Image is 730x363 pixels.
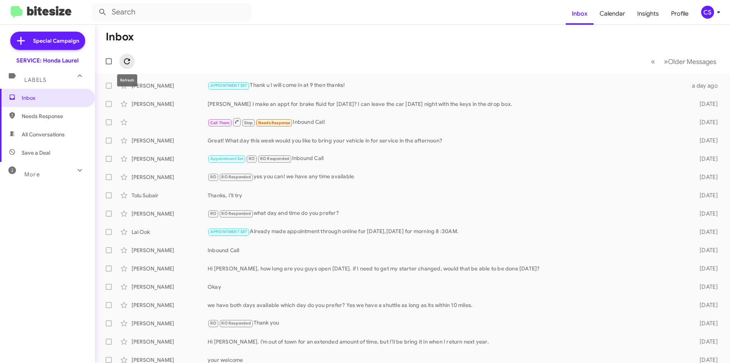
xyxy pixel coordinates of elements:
div: [DATE] [687,320,724,327]
a: Special Campaign [10,32,85,50]
span: RO [249,156,255,161]
span: Needs Response [22,112,86,120]
div: [PERSON_NAME] [132,320,208,327]
div: [DATE] [687,100,724,108]
div: Already made appointment through online for [DATE],[DATE] for morning 8 :30AM. [208,227,687,236]
span: All Conversations [22,131,65,138]
span: Older Messages [668,58,716,66]
div: [DATE] [687,265,724,272]
div: [PERSON_NAME] I make an appt for brake fluid for [DATE]? I can leave the car [DATE] night with th... [208,100,687,108]
div: [DATE] [687,283,724,291]
span: RO Responded [221,211,251,216]
span: APPOINTMENT SET [210,83,248,88]
div: [DATE] [687,173,724,181]
div: [DATE] [687,301,724,309]
span: Stop [244,120,253,125]
div: Inbound Call [208,117,687,127]
div: [DATE] [687,118,724,126]
div: Lal Ook [132,228,208,236]
div: [DATE] [687,192,724,199]
div: what day and time do you prefer? [208,209,687,218]
div: [PERSON_NAME] [132,301,208,309]
span: More [24,171,40,178]
span: Special Campaign [33,37,79,45]
a: Insights [631,3,665,25]
span: » [664,57,668,66]
div: Inbound Call [208,246,687,254]
div: [PERSON_NAME] [132,246,208,254]
span: Save a Deal [22,149,50,157]
div: Tolu Subair [132,192,208,199]
div: [PERSON_NAME] [132,210,208,217]
span: RO [210,174,216,179]
div: yes you can! we have any time available [208,173,687,181]
span: Needs Response [258,120,290,125]
div: [DATE] [687,228,724,236]
h1: Inbox [106,31,134,43]
div: [DATE] [687,155,724,163]
div: CS [701,6,714,19]
span: RO [210,211,216,216]
div: Okay [208,283,687,291]
span: « [651,57,655,66]
div: [DATE] [687,137,724,144]
div: Thank you [208,319,687,328]
div: [PERSON_NAME] [132,283,208,291]
nav: Page navigation example [647,54,721,69]
button: Previous [646,54,660,69]
div: [PERSON_NAME] [132,173,208,181]
span: Inbox [22,94,86,102]
span: APPOINTMENT SET [210,229,248,234]
div: [DATE] [687,246,724,254]
div: [PERSON_NAME] [132,100,208,108]
span: RO [210,321,216,326]
div: [PERSON_NAME] [132,338,208,345]
button: CS [695,6,722,19]
div: [PERSON_NAME] [132,82,208,90]
div: [PERSON_NAME] [132,137,208,144]
div: Thank u I will come in at 9 then thanks! [208,81,687,90]
div: a day ago [687,82,724,90]
span: Labels [24,77,46,83]
div: SERVICE: Honda Laurel [16,57,79,64]
a: Inbox [566,3,594,25]
a: Profile [665,3,695,25]
div: [PERSON_NAME] [132,265,208,272]
div: we have both days available which day do you prefer? Yes we have a shuttle as long as its within ... [208,301,687,309]
div: Thanks, I’ll try [208,192,687,199]
button: Next [659,54,721,69]
div: Refresh [117,74,137,86]
div: [PERSON_NAME] [132,155,208,163]
div: Inbound Call [208,154,687,163]
span: RO Responded [221,174,251,179]
div: [DATE] [687,210,724,217]
div: Great! What day this week would you like to bring your vehicle in for service in the afternoon? [208,137,687,144]
div: [DATE] [687,338,724,345]
span: Appointment Set [210,156,244,161]
span: RO Responded [221,321,251,326]
a: Calendar [594,3,631,25]
div: Hi [PERSON_NAME], how long are you guys open [DATE]. if I need to get my starter changed, would t... [208,265,687,272]
div: Hi [PERSON_NAME]. I’m out of town for an extended amount of time, but I’ll be bring it in when I ... [208,338,687,345]
span: Call Them [210,120,230,125]
input: Search [92,3,252,21]
span: RO Responded [260,156,289,161]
